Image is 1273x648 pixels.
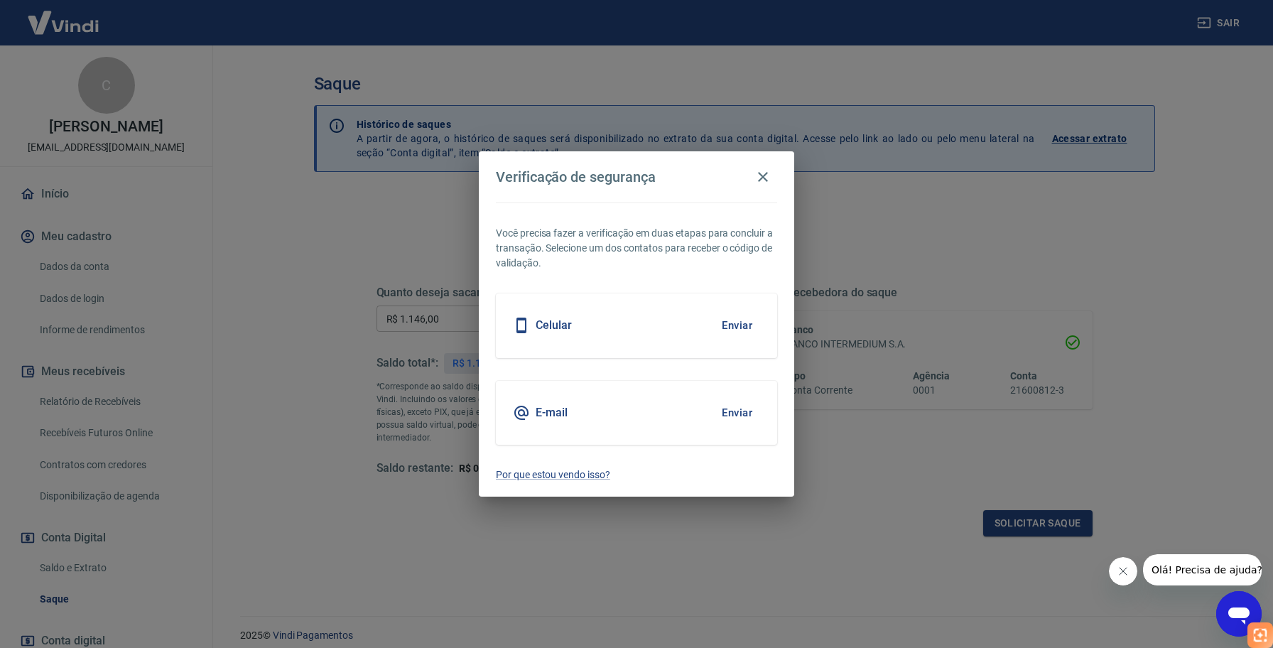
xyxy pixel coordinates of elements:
span: Olá! Precisa de ajuda? [9,10,119,21]
button: Enviar [714,310,760,340]
h5: Celular [536,318,572,333]
a: Por que estou vendo isso? [496,468,777,482]
h4: Verificação de segurança [496,168,656,185]
p: Você precisa fazer a verificação em duas etapas para concluir a transação. Selecione um dos conta... [496,226,777,271]
iframe: Mensagem da empresa [1143,554,1262,585]
h5: E-mail [536,406,568,420]
iframe: Fechar mensagem [1109,557,1137,585]
button: Enviar [714,398,760,428]
iframe: Botão para abrir a janela de mensagens [1216,591,1262,637]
